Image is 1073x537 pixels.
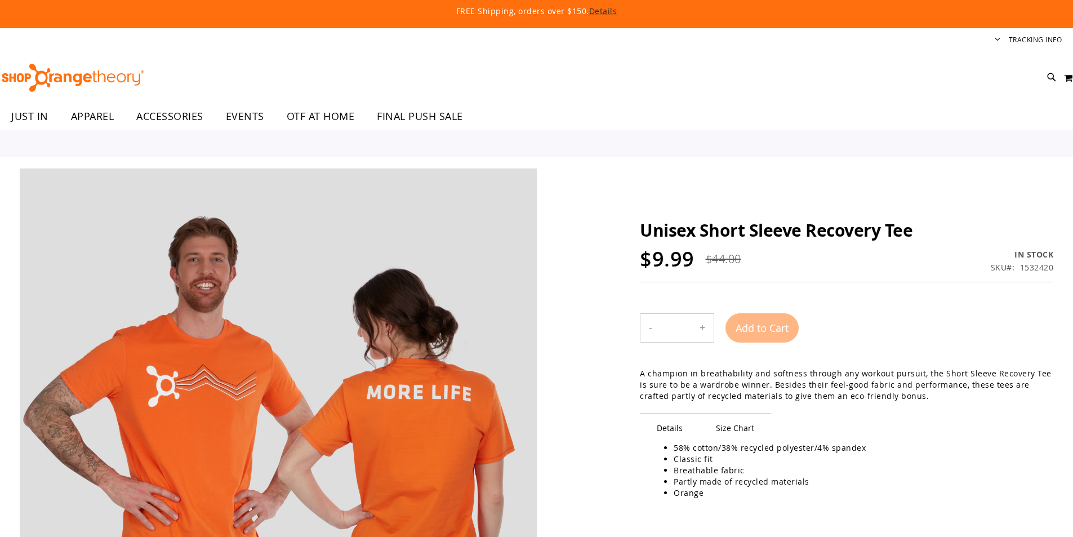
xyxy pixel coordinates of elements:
[60,104,126,129] a: APPAREL
[226,104,264,129] span: EVENTS
[640,413,700,442] span: Details
[674,487,1042,499] li: Orange
[589,6,617,16] a: Details
[674,476,1042,487] li: Partly made of recycled materials
[71,104,114,129] span: APPAREL
[691,314,714,342] button: Increase product quantity
[1009,35,1062,45] a: Tracking Info
[377,104,463,129] span: FINAL PUSH SALE
[287,104,355,129] span: OTF AT HOME
[125,104,215,130] a: ACCESSORIES
[640,368,1053,402] div: A champion in breathability and softness through any workout pursuit, the Short Sleeve Recovery T...
[640,314,661,342] button: Decrease product quantity
[706,251,741,267] span: $44.00
[1020,262,1054,273] div: 1532420
[995,35,1000,46] button: Account menu
[991,262,1015,273] strong: SKU
[11,104,48,129] span: JUST IN
[661,314,691,341] input: Product quantity
[991,249,1054,260] div: In stock
[199,6,875,17] p: FREE Shipping, orders over $150.
[991,249,1054,260] div: Availability
[136,104,203,129] span: ACCESSORIES
[215,104,275,130] a: EVENTS
[674,454,1042,465] li: Classic fit
[366,104,474,130] a: FINAL PUSH SALE
[640,219,912,242] span: Unisex Short Sleeve Recovery Tee
[275,104,366,130] a: OTF AT HOME
[674,465,1042,476] li: Breathable fabric
[640,245,694,273] span: $9.99
[674,442,1042,454] li: 58% cotton/38% recycled polyester/4% spandex
[699,413,771,442] span: Size Chart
